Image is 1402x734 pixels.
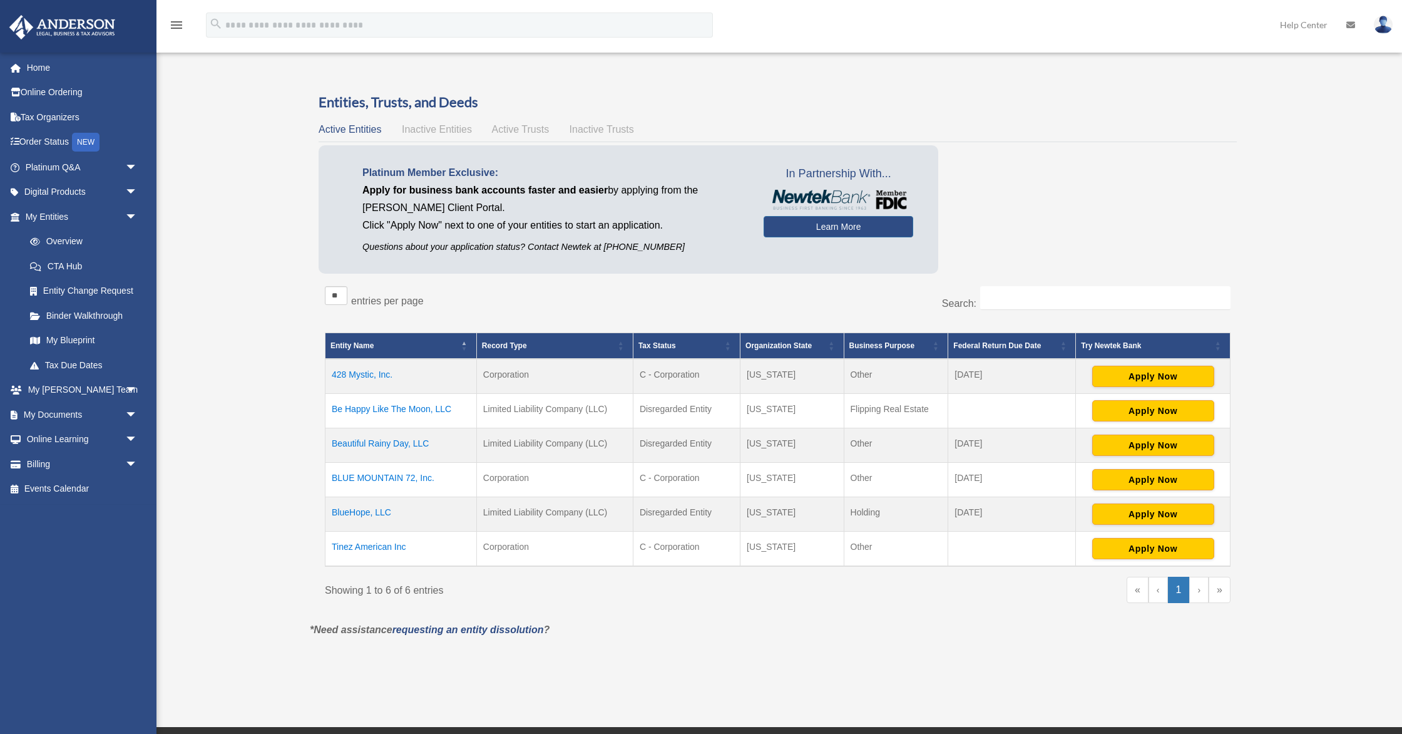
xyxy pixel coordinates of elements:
th: Entity Name: Activate to invert sorting [325,333,477,359]
div: NEW [72,133,100,152]
th: Try Newtek Bank : Activate to sort [1076,333,1231,359]
th: Tax Status: Activate to sort [633,333,740,359]
td: [US_STATE] [740,393,844,428]
th: Federal Return Due Date: Activate to sort [948,333,1076,359]
td: 428 Mystic, Inc. [325,359,477,394]
span: Entity Name [330,341,374,350]
td: Tinez American Inc [325,531,477,566]
td: [DATE] [948,497,1076,531]
td: Flipping Real Estate [844,393,948,428]
i: search [209,17,223,31]
td: [US_STATE] [740,531,844,566]
a: Last [1209,577,1231,603]
td: Limited Liability Company (LLC) [476,428,633,462]
td: Disregarded Entity [633,393,740,428]
span: Record Type [482,341,527,350]
span: Federal Return Due Date [953,341,1041,350]
span: arrow_drop_down [125,452,150,477]
a: My Blueprint [18,328,150,353]
img: User Pic [1374,16,1393,34]
a: requesting an entity dissolution [392,624,544,635]
span: arrow_drop_down [125,402,150,428]
td: Corporation [476,462,633,497]
span: arrow_drop_down [125,378,150,403]
div: Showing 1 to 6 of 6 entries [325,577,769,599]
td: Corporation [476,359,633,394]
a: menu [169,22,184,33]
p: Click "Apply Now" next to one of your entities to start an application. [362,217,745,234]
a: Previous [1149,577,1168,603]
em: *Need assistance ? [310,624,550,635]
a: CTA Hub [18,254,150,279]
span: arrow_drop_down [125,427,150,453]
button: Apply Now [1092,538,1214,559]
span: Active Trusts [492,124,550,135]
td: Other [844,359,948,394]
button: Apply Now [1092,469,1214,490]
a: Platinum Q&Aarrow_drop_down [9,155,156,180]
td: Limited Liability Company (LLC) [476,497,633,531]
a: Order StatusNEW [9,130,156,155]
span: arrow_drop_down [125,180,150,205]
td: C - Corporation [633,462,740,497]
a: 1 [1168,577,1190,603]
a: Overview [18,229,144,254]
a: Tax Organizers [9,105,156,130]
td: Limited Liability Company (LLC) [476,393,633,428]
label: Search: [942,298,976,309]
td: [US_STATE] [740,359,844,394]
p: by applying from the [PERSON_NAME] Client Portal. [362,182,745,217]
th: Record Type: Activate to sort [476,333,633,359]
td: [DATE] [948,428,1076,462]
a: Entity Change Request [18,279,150,304]
td: Other [844,428,948,462]
td: Beautiful Rainy Day, LLC [325,428,477,462]
span: Apply for business bank accounts faster and easier [362,185,608,195]
a: Home [9,55,156,80]
td: Disregarded Entity [633,428,740,462]
td: [DATE] [948,359,1076,394]
span: Inactive Trusts [570,124,634,135]
a: Digital Productsarrow_drop_down [9,180,156,205]
a: Billingarrow_drop_down [9,452,156,477]
span: arrow_drop_down [125,204,150,230]
button: Apply Now [1092,366,1214,387]
td: C - Corporation [633,531,740,566]
th: Organization State: Activate to sort [740,333,844,359]
a: Binder Walkthrough [18,303,150,328]
button: Apply Now [1092,400,1214,421]
a: Events Calendar [9,477,156,502]
td: BLUE MOUNTAIN 72, Inc. [325,462,477,497]
span: In Partnership With... [764,164,913,184]
span: Business Purpose [849,341,915,350]
a: Learn More [764,216,913,237]
td: Disregarded Entity [633,497,740,531]
span: Organization State [745,341,812,350]
td: C - Corporation [633,359,740,394]
td: Holding [844,497,948,531]
td: [DATE] [948,462,1076,497]
p: Platinum Member Exclusive: [362,164,745,182]
div: Try Newtek Bank [1081,338,1211,353]
td: [US_STATE] [740,497,844,531]
td: Be Happy Like The Moon, LLC [325,393,477,428]
td: BlueHope, LLC [325,497,477,531]
a: My Entitiesarrow_drop_down [9,204,150,229]
a: My [PERSON_NAME] Teamarrow_drop_down [9,378,156,403]
i: menu [169,18,184,33]
td: [US_STATE] [740,462,844,497]
p: Questions about your application status? Contact Newtek at [PHONE_NUMBER] [362,239,745,255]
td: Other [844,462,948,497]
td: Corporation [476,531,633,566]
a: First [1127,577,1149,603]
button: Apply Now [1092,435,1214,456]
label: entries per page [351,296,424,306]
span: arrow_drop_down [125,155,150,180]
span: Tax Status [638,341,676,350]
td: [US_STATE] [740,428,844,462]
a: Online Learningarrow_drop_down [9,427,156,452]
h3: Entities, Trusts, and Deeds [319,93,1237,112]
span: Inactive Entities [402,124,472,135]
img: Anderson Advisors Platinum Portal [6,15,119,39]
